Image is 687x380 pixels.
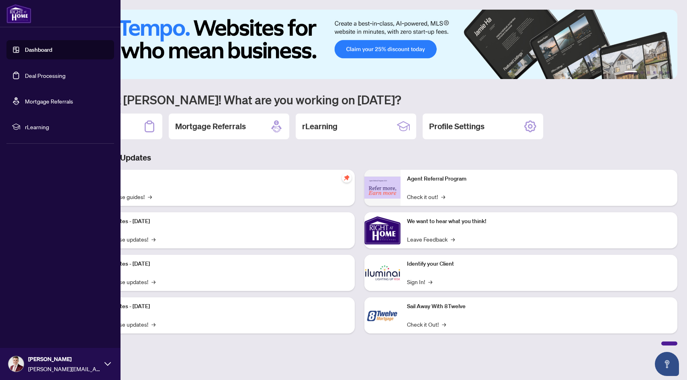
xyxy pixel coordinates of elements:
[647,71,650,74] button: 3
[407,302,671,311] p: Sail Away With 8Twelve
[640,71,644,74] button: 2
[151,235,155,244] span: →
[42,92,677,107] h1: Welcome back [PERSON_NAME]! What are you working on [DATE]?
[364,177,401,199] img: Agent Referral Program
[342,173,352,183] span: pushpin
[655,352,679,376] button: Open asap
[364,212,401,248] img: We want to hear what you think!
[175,121,246,132] h2: Mortgage Referrals
[25,46,52,53] a: Dashboard
[407,277,432,286] a: Sign In!→
[407,175,671,183] p: Agent Referral Program
[151,277,155,286] span: →
[364,297,401,333] img: Sail Away With 8Twelve
[407,235,455,244] a: Leave Feedback→
[28,364,100,373] span: [PERSON_NAME][EMAIL_ADDRESS][DOMAIN_NAME]
[364,255,401,291] img: Identify your Client
[653,71,656,74] button: 4
[624,71,637,74] button: 1
[407,192,445,201] a: Check it out!→
[25,72,65,79] a: Deal Processing
[28,355,100,364] span: [PERSON_NAME]
[42,152,677,163] h3: Brokerage & Industry Updates
[151,320,155,329] span: →
[429,121,485,132] h2: Profile Settings
[442,320,446,329] span: →
[407,260,671,268] p: Identify your Client
[8,356,24,372] img: Profile Icon
[84,217,348,226] p: Platform Updates - [DATE]
[6,4,31,23] img: logo
[441,192,445,201] span: →
[42,10,677,79] img: Slide 0
[25,122,108,131] span: rLearning
[84,302,348,311] p: Platform Updates - [DATE]
[660,71,663,74] button: 5
[428,277,432,286] span: →
[407,217,671,226] p: We want to hear what you think!
[148,192,152,201] span: →
[407,320,446,329] a: Check it Out!→
[451,235,455,244] span: →
[666,71,669,74] button: 6
[25,98,73,105] a: Mortgage Referrals
[302,121,337,132] h2: rLearning
[84,175,348,183] p: Self-Help
[84,260,348,268] p: Platform Updates - [DATE]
